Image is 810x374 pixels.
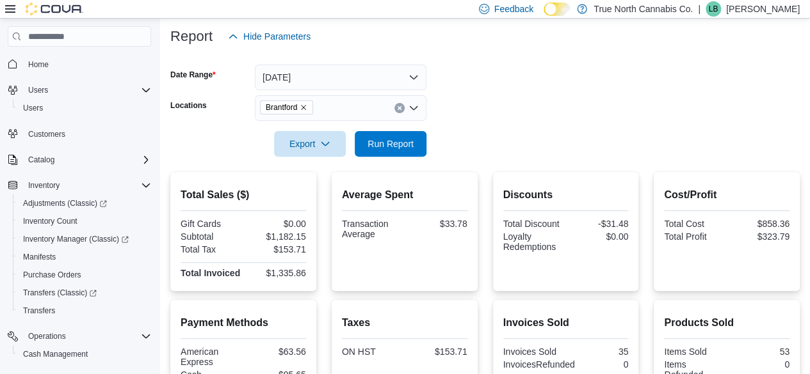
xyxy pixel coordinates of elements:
span: Catalog [23,152,151,168]
span: Inventory [23,178,151,193]
h2: Total Sales ($) [181,187,306,203]
p: | [698,1,701,17]
span: Brantford [260,100,313,114]
div: Total Profit [664,231,724,242]
div: $858.36 [729,219,790,229]
span: Users [18,100,151,116]
span: Purchase Orders [18,267,151,283]
button: Purchase Orders [13,266,156,284]
div: $1,182.15 [246,231,306,242]
div: Loyalty Redemptions [503,231,563,252]
button: Inventory Count [13,212,156,230]
span: Home [23,56,151,72]
span: Cash Management [18,347,151,362]
div: Total Tax [181,244,241,254]
span: Dark Mode [544,16,544,17]
span: Customers [28,129,65,139]
a: Inventory Count [18,214,83,229]
button: Open list of options [409,103,419,113]
div: Total Cost [664,219,724,229]
span: Run Report [368,137,414,150]
p: [PERSON_NAME] [726,1,800,17]
span: Transfers (Classic) [18,285,151,300]
div: Items Sold [664,347,724,357]
div: Subtotal [181,231,241,242]
div: Invoices Sold [503,347,563,357]
h2: Average Spent [342,187,467,203]
span: Adjustments (Classic) [23,198,107,208]
button: Hide Parameters [223,24,316,49]
div: 0 [729,359,790,370]
div: 35 [568,347,628,357]
span: Users [23,82,151,98]
span: Export [282,131,338,157]
div: $1,335.86 [246,268,306,278]
strong: Total Invoiced [181,268,240,278]
h3: Report [170,29,213,44]
div: Total Discount [503,219,563,229]
a: Manifests [18,249,61,265]
a: Transfers (Classic) [13,284,156,302]
div: $153.71 [407,347,467,357]
span: Inventory Manager (Classic) [18,231,151,247]
button: Customers [3,125,156,143]
span: Cash Management [23,349,88,359]
span: Home [28,59,49,70]
a: Inventory Manager (Classic) [18,231,134,247]
div: Gift Cards [181,219,241,229]
div: 0 [580,359,629,370]
button: Remove Brantford from selection in this group [300,104,307,111]
button: Manifests [13,248,156,266]
a: Customers [23,127,70,142]
span: Customers [23,126,151,142]
div: $323.79 [729,231,790,242]
span: Feedback [494,3,533,15]
span: Users [28,85,48,95]
span: Inventory [28,180,60,191]
h2: Payment Methods [181,315,306,331]
div: -$31.48 [568,219,628,229]
a: Users [18,100,48,116]
a: Adjustments (Classic) [13,194,156,212]
button: Catalog [23,152,60,168]
a: Adjustments (Classic) [18,196,112,211]
div: American Express [181,347,241,367]
div: InvoicesRefunded [503,359,575,370]
div: ON HST [342,347,402,357]
span: Manifests [23,252,56,262]
button: Run Report [355,131,426,157]
h2: Products Sold [664,315,790,331]
h2: Taxes [342,315,467,331]
span: Inventory Count [18,214,151,229]
button: Users [3,81,156,99]
span: Hide Parameters [243,30,311,43]
button: Catalog [3,151,156,169]
h2: Invoices Sold [503,315,629,331]
a: Inventory Manager (Classic) [13,230,156,248]
span: Manifests [18,249,151,265]
p: True North Cannabis Co. [594,1,693,17]
span: Inventory Manager (Classic) [23,234,129,244]
span: Brantford [266,101,297,114]
a: Home [23,57,54,72]
label: Date Range [170,70,216,80]
div: Lori Burns [706,1,721,17]
span: Operations [28,331,66,341]
span: LB [709,1,718,17]
button: Users [23,82,53,98]
div: Transaction Average [342,219,402,239]
div: 53 [729,347,790,357]
span: Transfers [18,303,151,318]
span: Users [23,103,43,113]
a: Cash Management [18,347,93,362]
span: Purchase Orders [23,270,81,280]
button: Inventory [23,178,65,193]
button: Transfers [13,302,156,320]
span: Catalog [28,155,54,165]
label: Locations [170,100,207,111]
span: Transfers (Classic) [23,288,97,298]
button: Clear input [394,103,405,113]
div: $153.71 [246,244,306,254]
span: Inventory Count [23,216,77,226]
a: Purchase Orders [18,267,86,283]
